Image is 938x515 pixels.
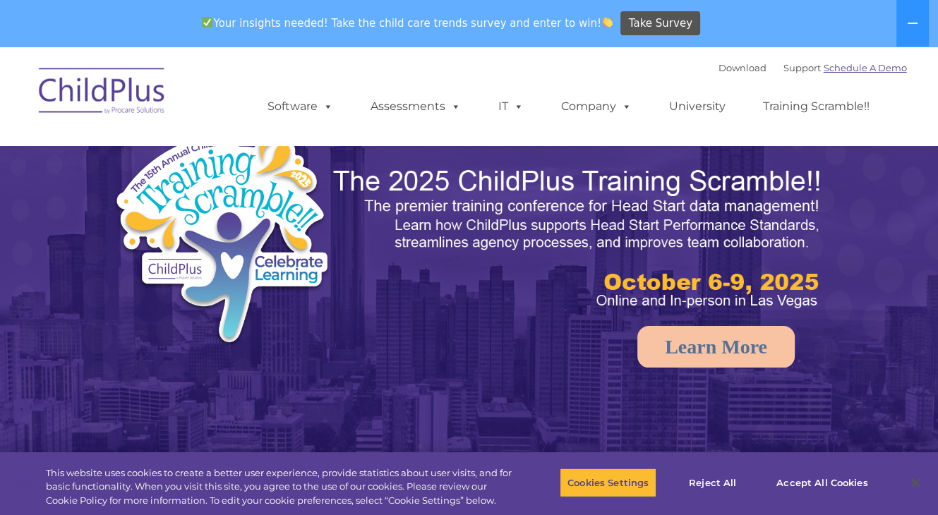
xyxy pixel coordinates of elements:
[620,11,700,36] a: Take Survey
[547,92,646,121] a: Company
[900,467,931,498] button: Close
[32,58,173,128] img: ChildPlus by Procare Solutions
[253,92,347,121] a: Software
[769,468,875,497] button: Accept All Cookies
[718,62,766,73] a: Download
[749,92,884,121] a: Training Scramble!!
[718,62,907,73] font: |
[196,9,619,37] span: Your insights needed! Take the child care trends survey and enter to win!
[655,92,740,121] a: University
[668,468,757,497] button: Reject All
[629,11,692,36] span: Take Survey
[783,62,821,73] a: Support
[560,468,656,497] button: Cookies Settings
[356,92,475,121] a: Assessments
[602,17,613,28] img: 👏
[196,93,239,104] span: Last name
[196,151,256,162] span: Phone number
[202,17,212,28] img: ✅
[637,326,795,368] a: Learn More
[484,92,538,121] a: IT
[46,466,516,508] div: This website uses cookies to create a better user experience, provide statistics about user visit...
[824,62,907,73] a: Schedule A Demo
